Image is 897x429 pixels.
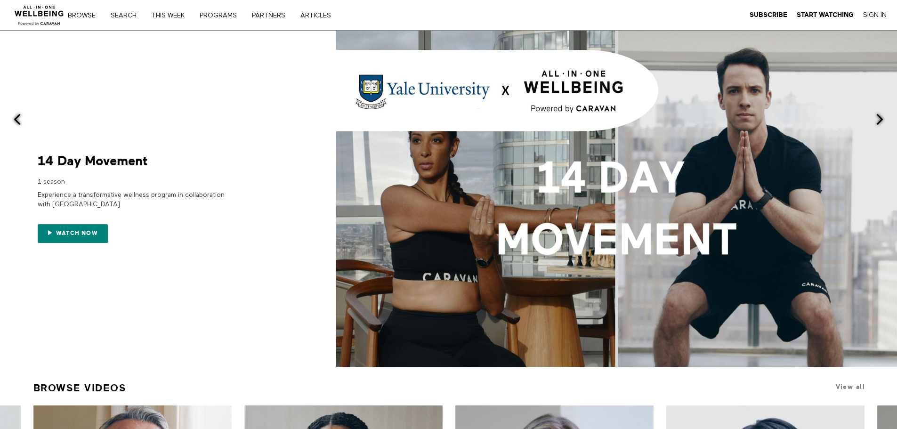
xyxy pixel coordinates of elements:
[107,12,146,19] a: Search
[750,11,787,19] a: Subscribe
[750,11,787,18] strong: Subscribe
[797,11,854,19] a: Start Watching
[148,12,194,19] a: THIS WEEK
[33,378,127,398] a: Browse Videos
[196,12,247,19] a: PROGRAMS
[249,12,295,19] a: PARTNERS
[65,12,105,19] a: Browse
[297,12,341,19] a: ARTICLES
[863,11,887,19] a: Sign In
[74,10,350,20] nav: Primary
[836,383,865,390] a: View all
[797,11,854,18] strong: Start Watching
